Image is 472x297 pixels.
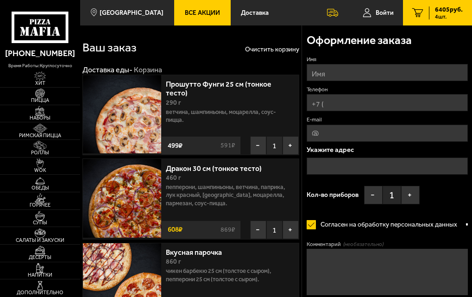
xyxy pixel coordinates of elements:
[166,258,181,265] span: 860 г
[166,267,294,288] p: Чикен Барбекю 25 см (толстое с сыром), Пепперони 25 см (толстое с сыром).
[166,245,231,257] a: Вкусная парочка
[250,136,266,155] button: −
[166,174,181,182] span: 460 г
[383,186,401,204] span: 1
[82,42,104,54] h1: Ваш заказ
[241,10,269,16] span: Доставка
[364,186,383,204] button: −
[166,183,294,213] p: пепперони, шампиньоны, ветчина, паприка, лук красный, [GEOGRAPHIC_DATA], моцарелла, пармезан, соу...
[82,65,132,74] a: Доставка еды-
[307,56,468,63] label: Имя
[100,10,164,16] span: [GEOGRAPHIC_DATA]
[250,221,266,239] button: −
[166,77,271,97] a: Прошутто Фунги 25 см (тонкое тесто)
[219,142,237,149] s: 591 ₽
[307,86,468,94] label: Телефон
[166,99,181,107] span: 290 г
[266,221,283,239] span: 1
[307,35,412,46] h3: Оформление заказа
[283,136,299,155] button: +
[307,64,468,81] input: Имя
[165,138,191,154] strong: 499 ₽
[266,136,283,155] span: 1
[401,186,420,204] button: +
[134,65,162,75] div: Корзина
[245,46,299,53] button: Очистить корзину
[307,146,468,153] p: Укажите адрес
[343,240,384,248] span: (необязательно)
[219,227,237,233] s: 869 ₽
[307,116,468,124] label: E-mail
[166,108,294,129] p: ветчина, шампиньоны, моцарелла, соус-пицца.
[185,10,220,16] span: Все Акции
[376,10,394,16] span: Войти
[307,240,468,248] label: Комментарий
[307,94,468,111] input: +7 (
[307,215,466,234] label: Согласен на обработку персональных данных
[435,14,463,19] span: 4 шт.
[283,221,299,239] button: +
[307,192,359,198] span: Кол-во приборов
[307,125,468,142] input: @
[435,6,463,13] span: 6405 руб.
[166,161,271,173] a: Дракон 30 см (тонкое тесто)
[165,221,191,238] strong: 608 ₽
